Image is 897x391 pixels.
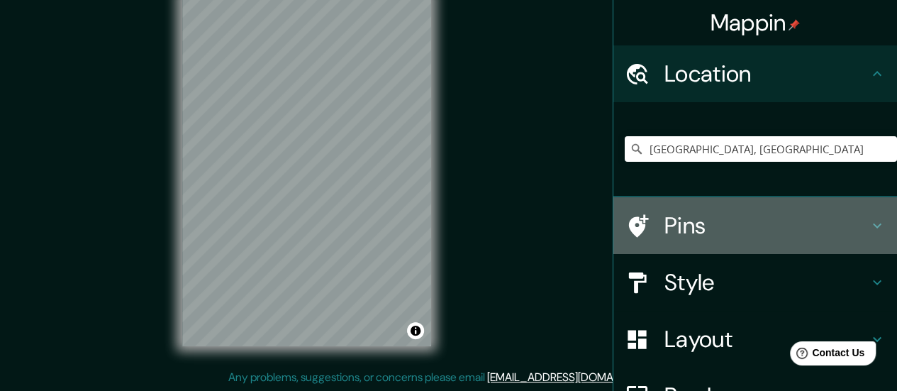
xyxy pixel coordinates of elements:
div: Location [613,45,897,102]
h4: Style [664,268,869,297]
a: [EMAIL_ADDRESS][DOMAIN_NAME] [487,370,662,385]
h4: Mappin [711,9,801,37]
h4: Location [664,60,869,88]
div: Style [613,254,897,311]
h4: Pins [664,211,869,240]
input: Pick your city or area [625,136,897,162]
p: Any problems, suggestions, or concerns please email . [228,369,664,386]
h4: Layout [664,325,869,353]
div: Layout [613,311,897,368]
div: Pins [613,197,897,254]
img: pin-icon.png [789,19,800,31]
button: Toggle attribution [407,322,424,339]
iframe: Help widget launcher [771,336,881,375]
